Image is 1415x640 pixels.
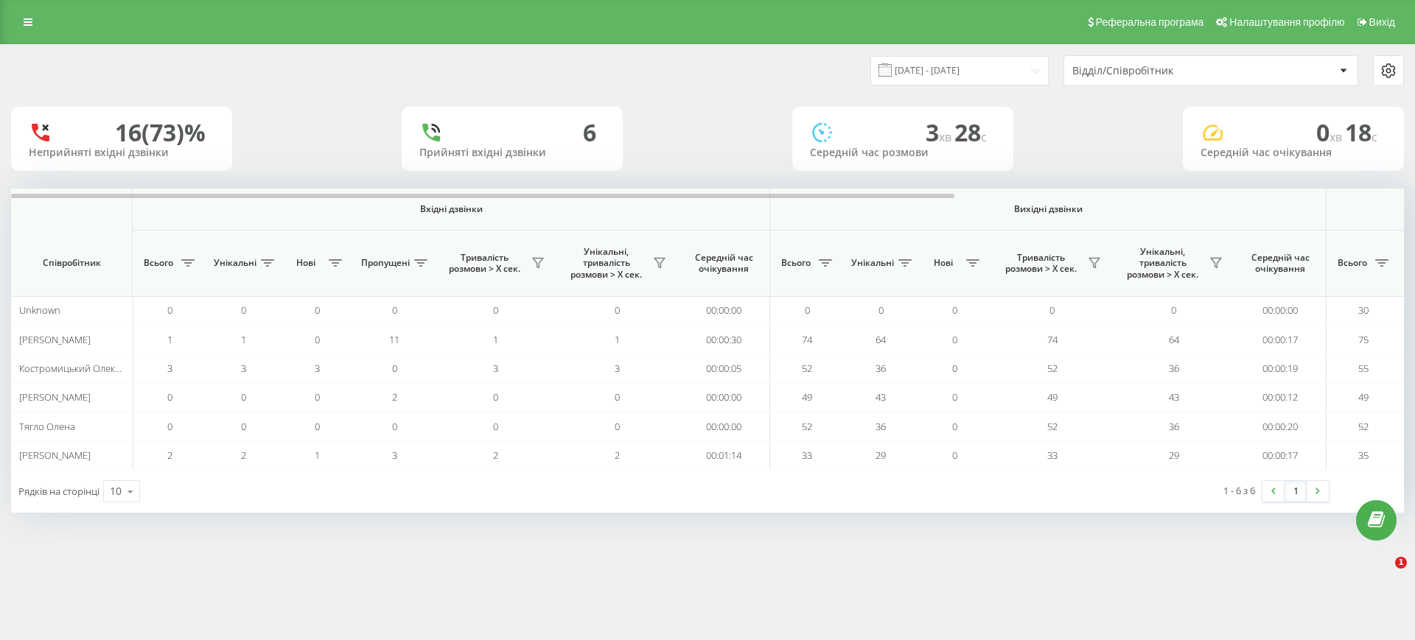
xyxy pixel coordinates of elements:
[419,147,605,159] div: Прийняті вхідні дзвінки
[689,252,758,275] span: Середній час очікування
[1395,557,1407,569] span: 1
[241,420,246,433] span: 0
[1234,354,1327,383] td: 00:00:19
[1358,362,1369,375] span: 55
[1234,412,1327,440] td: 00:00:20
[214,257,256,269] span: Унікальні
[241,333,246,346] span: 1
[802,449,812,462] span: 33
[167,390,172,404] span: 0
[615,333,620,346] span: 1
[171,203,731,215] span: Вхідні дзвінки
[678,412,770,440] td: 00:00:00
[167,362,172,375] span: 3
[802,390,812,404] span: 49
[876,333,886,346] span: 64
[1047,390,1058,404] span: 49
[1245,252,1315,275] span: Середній час очікування
[583,119,596,147] div: 6
[939,129,954,145] span: хв
[615,303,620,317] span: 0
[1358,303,1369,317] span: 30
[19,390,91,404] span: [PERSON_NAME]
[678,441,770,470] td: 00:01:14
[926,116,954,148] span: 3
[493,449,498,462] span: 2
[805,203,1292,215] span: Вихідні дзвінки
[564,246,649,281] span: Унікальні, тривалість розмови > Х сек.
[678,383,770,412] td: 00:00:00
[952,303,957,317] span: 0
[18,485,99,498] span: Рядків на сторінці
[29,147,214,159] div: Неприйняті вхідні дзвінки
[1047,362,1058,375] span: 52
[315,449,320,462] span: 1
[1334,257,1371,269] span: Всього
[19,303,60,317] span: Unknown
[1330,129,1345,145] span: хв
[678,296,770,325] td: 00:00:00
[678,354,770,383] td: 00:00:05
[1223,483,1255,498] div: 1 - 6 з 6
[392,449,397,462] span: 3
[981,129,987,145] span: c
[1169,390,1179,404] span: 43
[1049,303,1055,317] span: 0
[1365,557,1400,592] iframe: Intercom live chat
[493,420,498,433] span: 0
[392,303,397,317] span: 0
[999,252,1083,275] span: Тривалість розмови > Х сек.
[167,333,172,346] span: 1
[389,333,399,346] span: 11
[1316,116,1345,148] span: 0
[140,257,177,269] span: Всього
[615,449,620,462] span: 2
[802,420,812,433] span: 52
[167,449,172,462] span: 2
[878,303,884,317] span: 0
[952,449,957,462] span: 0
[952,420,957,433] span: 0
[952,390,957,404] span: 0
[110,484,122,499] div: 10
[1234,325,1327,354] td: 00:00:17
[952,333,957,346] span: 0
[802,333,812,346] span: 74
[1120,246,1205,281] span: Унікальні, тривалість розмови > Х сек.
[1047,449,1058,462] span: 33
[1047,420,1058,433] span: 52
[1372,129,1377,145] span: c
[876,362,886,375] span: 36
[615,420,620,433] span: 0
[19,333,91,346] span: [PERSON_NAME]
[1169,449,1179,462] span: 29
[167,420,172,433] span: 0
[1358,390,1369,404] span: 49
[19,449,91,462] span: [PERSON_NAME]
[392,362,397,375] span: 0
[1369,16,1395,28] span: Вихід
[810,147,996,159] div: Середній час розмови
[1169,420,1179,433] span: 36
[315,390,320,404] span: 0
[287,257,324,269] span: Нові
[241,303,246,317] span: 0
[1201,147,1386,159] div: Середній час очікування
[241,390,246,404] span: 0
[1229,16,1344,28] span: Налаштування профілю
[361,257,410,269] span: Пропущені
[1234,441,1327,470] td: 00:00:17
[1345,116,1377,148] span: 18
[115,119,206,147] div: 16 (73)%
[876,449,886,462] span: 29
[1358,333,1369,346] span: 75
[241,362,246,375] span: 3
[493,333,498,346] span: 1
[952,362,957,375] span: 0
[392,390,397,404] span: 2
[315,420,320,433] span: 0
[24,257,119,269] span: Співробітник
[392,420,397,433] span: 0
[1171,303,1176,317] span: 0
[493,303,498,317] span: 0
